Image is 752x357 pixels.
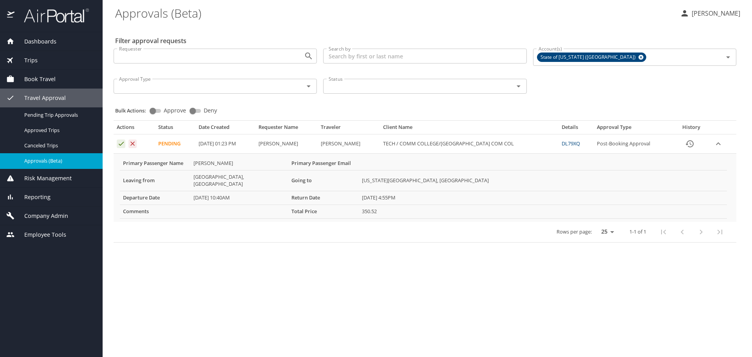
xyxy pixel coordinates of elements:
[712,138,724,150] button: expand row
[115,1,674,25] h1: Approvals (Beta)
[190,191,288,205] td: [DATE] 10:40AM
[303,81,314,92] button: Open
[723,52,734,63] button: Open
[195,124,255,134] th: Date Created
[594,134,674,154] td: Post-Booking Approval
[380,134,559,154] td: TECH / COMM COLLEGE/[GEOGRAPHIC_DATA] COM COL
[120,157,727,219] table: More info for approvals
[120,170,190,191] th: Leaving from
[288,205,359,218] th: Total Price
[359,205,727,218] td: 350.52
[204,108,217,113] span: Deny
[14,94,66,102] span: Travel Approval
[359,191,727,205] td: [DATE] 4:55PM
[680,134,699,153] button: History
[14,230,66,239] span: Employee Tools
[255,124,318,134] th: Requester Name
[14,174,72,183] span: Risk Management
[14,193,51,201] span: Reporting
[318,124,380,134] th: Traveler
[677,6,743,20] button: [PERSON_NAME]
[562,140,580,147] a: DL79XQ
[115,34,186,47] h2: Filter approval requests
[15,8,89,23] img: airportal-logo.png
[155,134,195,154] td: Pending
[595,226,617,237] select: rows per page
[114,124,155,134] th: Actions
[190,170,288,191] td: [GEOGRAPHIC_DATA], [GEOGRAPHIC_DATA]
[155,124,195,134] th: Status
[14,37,56,46] span: Dashboards
[115,107,152,114] p: Bulk Actions:
[14,75,56,83] span: Book Travel
[195,134,255,154] td: [DATE] 01:23 PM
[24,127,93,134] span: Approved Trips
[537,53,640,62] span: State of [US_STATE] ([GEOGRAPHIC_DATA])
[594,124,674,134] th: Approval Type
[14,56,38,65] span: Trips
[24,142,93,149] span: Canceled Trips
[288,157,359,170] th: Primary Passenger Email
[14,212,68,220] span: Company Admin
[190,157,288,170] td: [PERSON_NAME]
[323,49,526,63] input: Search by first or last name
[7,8,15,23] img: icon-airportal.png
[128,140,137,148] button: Deny request
[557,229,592,234] p: Rows per page:
[164,108,186,113] span: Approve
[380,124,559,134] th: Client Name
[120,157,190,170] th: Primary Passenger Name
[114,124,736,242] table: Approval table
[559,124,594,134] th: Details
[288,170,359,191] th: Going to
[117,140,125,148] button: Approve request
[318,134,380,154] td: [PERSON_NAME]
[24,157,93,165] span: Approvals (Beta)
[24,111,93,119] span: Pending Trip Approvals
[120,205,190,218] th: Comments
[303,51,314,62] button: Open
[288,191,359,205] th: Return Date
[537,53,646,62] div: State of [US_STATE] ([GEOGRAPHIC_DATA])
[629,229,646,234] p: 1-1 of 1
[120,191,190,205] th: Departure Date
[689,9,740,18] p: [PERSON_NAME]
[255,134,318,154] td: [PERSON_NAME]
[513,81,524,92] button: Open
[359,170,727,191] td: [US_STATE][GEOGRAPHIC_DATA], [GEOGRAPHIC_DATA]
[674,124,710,134] th: History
